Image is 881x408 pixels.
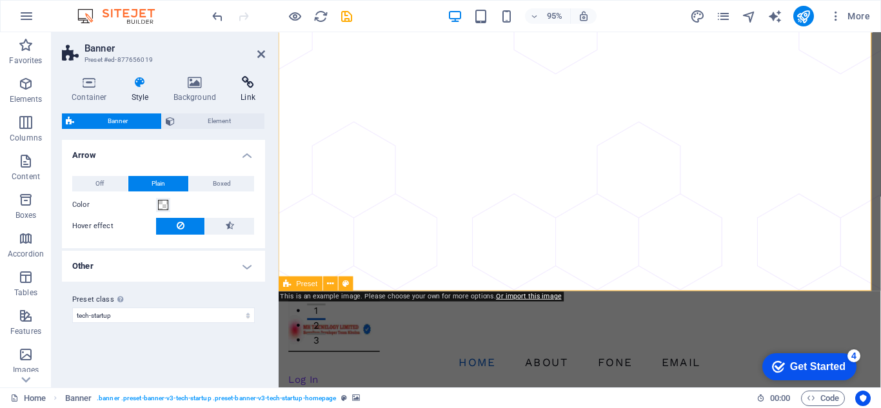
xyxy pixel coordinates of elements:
p: Images [13,365,39,375]
span: Element [179,113,261,129]
nav: breadcrumb [65,391,361,406]
button: text_generator [767,8,783,24]
button: Banner [62,113,161,129]
p: Elements [10,94,43,104]
span: Code [807,391,839,406]
button: Element [162,113,265,129]
h2: Banner [84,43,265,54]
i: Undo: Delete elements (Ctrl+Z) [210,9,225,24]
span: More [829,10,870,23]
span: Plain [152,176,165,191]
h4: Container [62,76,122,103]
h3: Preset #ed-877656019 [84,54,239,66]
i: This element is a customizable preset [341,394,347,402]
button: 2 [30,301,49,303]
h4: Link [231,76,265,103]
span: Boxed [213,176,231,191]
button: 3 [30,316,49,318]
button: Usercentrics [855,391,871,406]
button: Plain [128,176,189,191]
button: design [690,8,706,24]
i: Reload page [313,9,328,24]
p: Accordion [8,249,44,259]
h4: Background [164,76,232,103]
i: Pages (Ctrl+Alt+S) [716,9,731,24]
span: Preset [297,280,318,287]
span: Click to select. Double-click to edit [65,391,92,406]
p: Boxes [15,210,37,220]
span: Banner [78,113,157,129]
i: This element contains a background [352,394,360,402]
span: : [779,393,781,403]
h4: Arrow [62,140,265,163]
div: Get Started [35,14,90,26]
p: Favorites [9,55,42,66]
button: pages [716,8,731,24]
i: Save (Ctrl+S) [339,9,354,24]
span: Off [95,176,104,191]
button: undo [210,8,225,24]
button: Click here to leave preview mode and continue editing [287,8,302,24]
span: . banner .preset-banner-v3-tech-startup .preset-banner-v3-tech-startup-homepage [97,391,336,406]
a: Or import this image [496,292,561,300]
i: AI Writer [767,9,782,24]
button: 95% [525,8,571,24]
p: Tables [14,287,37,298]
i: Publish [796,9,811,24]
button: navigator [742,8,757,24]
button: Off [72,176,128,191]
button: More [824,6,875,26]
div: 4 [92,3,105,15]
label: Hover effect [72,219,156,234]
button: publish [793,6,814,26]
div: Get Started 4 items remaining, 20% complete [7,6,101,34]
p: Content [12,171,40,182]
p: Features [10,326,41,336]
h4: Style [122,76,164,103]
label: Color [72,197,156,213]
button: 1 [30,286,49,287]
div: This is an example image. Please choose your own for more options. [278,291,564,301]
button: Boxed [189,176,254,191]
button: Code [801,391,845,406]
span: 00 00 [770,391,790,406]
i: Navigator [742,9,757,24]
h6: 95% [544,8,565,24]
img: Editor Logo [74,8,171,24]
label: Preset class [72,292,255,307]
i: Design (Ctrl+Alt+Y) [690,9,705,24]
a: Click to cancel selection. Double-click to open Pages [10,391,46,406]
h6: Session time [757,391,791,406]
button: save [339,8,354,24]
h4: Other [62,251,265,282]
button: reload [313,8,328,24]
i: On resize automatically adjust zoom level to fit chosen device. [578,10,589,22]
p: Columns [10,133,42,143]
